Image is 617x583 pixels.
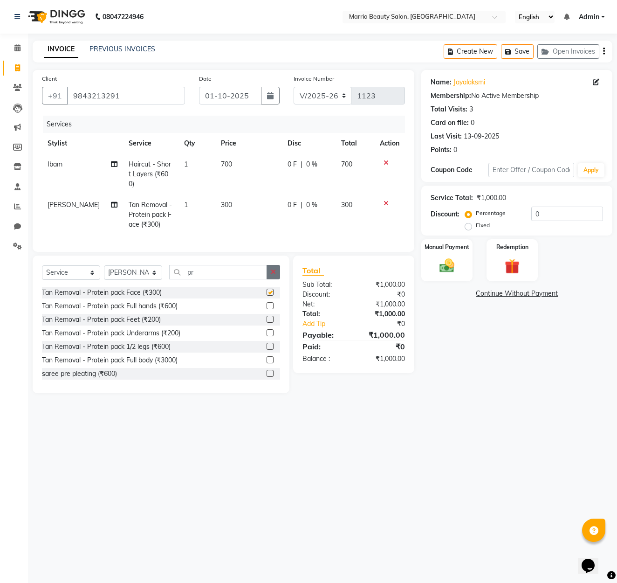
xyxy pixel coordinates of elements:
img: _gift.svg [500,257,524,276]
div: Total: [295,309,354,319]
div: Tan Removal - Protein pack Face (₹300) [42,288,162,298]
span: | [301,200,302,210]
a: Jayalaksmi [453,77,485,87]
div: Tan Removal - Protein pack Full hands (₹600) [42,301,178,311]
label: Date [199,75,212,83]
button: +91 [42,87,68,104]
span: 0 F [288,160,297,169]
div: Services [43,116,412,133]
span: 0 F [288,200,297,210]
div: Tan Removal - Protein pack 1/2 legs (₹600) [42,342,171,352]
span: | [301,160,302,169]
div: ₹1,000.00 [354,329,412,340]
div: Last Visit: [431,132,462,141]
div: Tan Removal - Protein pack Underarms (₹200) [42,328,180,338]
th: Service [123,133,178,154]
th: Qty [178,133,215,154]
div: Payable: [295,329,354,340]
div: Coupon Code [431,165,488,175]
div: ₹1,000.00 [354,309,412,319]
div: ₹0 [363,319,412,329]
span: 700 [221,160,232,168]
div: Points: [431,145,452,155]
div: Discount: [295,290,354,299]
th: Stylist [42,133,123,154]
div: Net: [295,299,354,309]
span: 1 [184,160,188,168]
span: Total [302,266,324,276]
span: Ibam [48,160,62,168]
a: Continue Without Payment [423,289,610,298]
input: Enter Offer / Coupon Code [488,163,575,177]
div: Paid: [295,341,354,352]
div: 0 [471,118,474,128]
th: Total [336,133,374,154]
button: Open Invoices [537,44,599,59]
div: ₹1,000.00 [477,193,506,203]
div: Sub Total: [295,280,354,290]
img: logo [24,4,88,30]
span: 1 [184,201,188,209]
a: INVOICE [44,41,78,58]
button: Create New [444,44,497,59]
span: Admin [579,12,599,22]
span: 300 [221,201,232,209]
span: 700 [341,160,352,168]
div: Membership: [431,91,471,101]
div: saree pre pleating (₹600) [42,369,117,379]
b: 08047224946 [103,4,144,30]
span: Haircut - Short Layers (₹600) [129,160,171,188]
th: Disc [282,133,336,154]
div: ₹1,000.00 [354,299,412,309]
iframe: chat widget [578,546,608,574]
label: Manual Payment [425,243,469,251]
div: ₹0 [354,290,412,299]
a: Add Tip [295,319,363,329]
div: 0 [453,145,457,155]
div: Tan Removal - Protein pack Feet (₹200) [42,315,161,325]
span: [PERSON_NAME] [48,201,100,209]
a: PREVIOUS INVOICES [89,45,155,53]
div: Name: [431,77,452,87]
span: 0 % [306,200,317,210]
input: Search or Scan [169,265,267,279]
th: Action [374,133,405,154]
input: Search by Name/Mobile/Email/Code [67,87,185,104]
label: Fixed [476,221,490,229]
span: 0 % [306,160,317,169]
label: Percentage [476,209,506,217]
label: Invoice Number [294,75,334,83]
span: Tan Removal - Protein pack Face (₹300) [129,201,172,229]
label: Redemption [496,243,528,251]
div: ₹0 [354,341,412,352]
div: 3 [469,104,473,114]
div: Service Total: [431,193,473,203]
div: Card on file: [431,118,469,128]
button: Apply [578,163,604,177]
div: No Active Membership [431,91,603,101]
div: Total Visits: [431,104,467,114]
img: _cash.svg [435,257,459,274]
label: Client [42,75,57,83]
div: Balance : [295,354,354,364]
button: Save [501,44,534,59]
div: ₹1,000.00 [354,354,412,364]
div: Discount: [431,209,459,219]
div: Tan Removal - Protein pack Full body (₹3000) [42,355,178,365]
div: ₹1,000.00 [354,280,412,290]
div: 13-09-2025 [464,132,499,141]
th: Price [215,133,281,154]
span: 300 [341,201,352,209]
